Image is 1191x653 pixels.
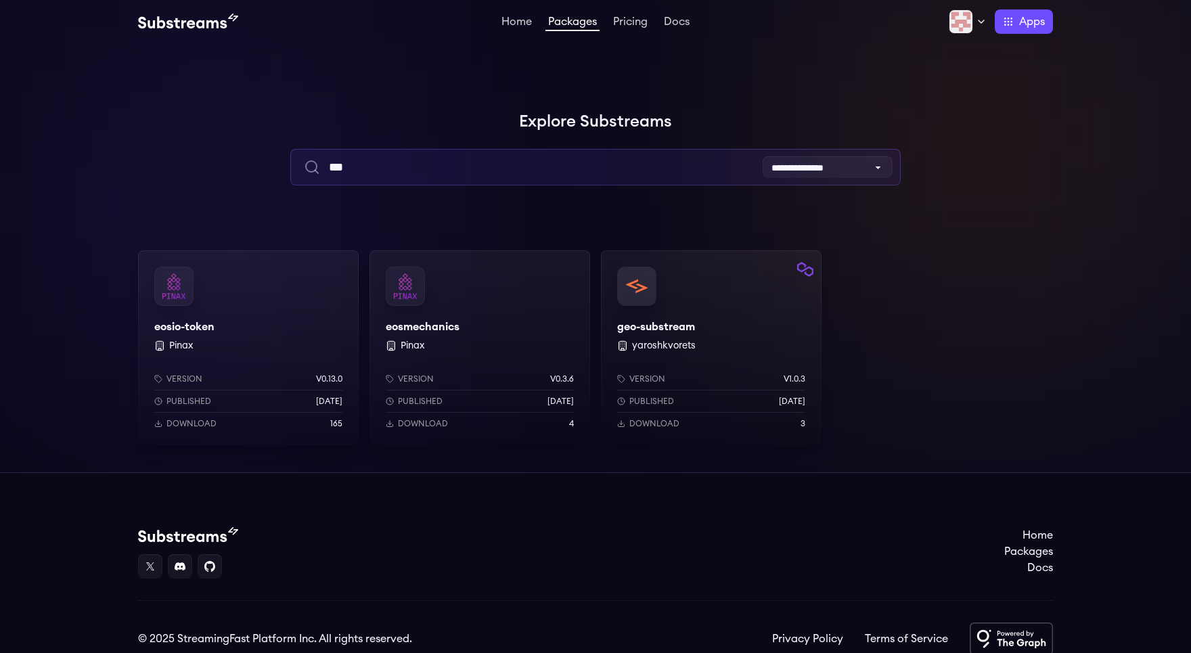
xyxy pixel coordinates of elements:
[629,418,679,429] p: Download
[632,339,696,353] button: yaroshkvorets
[169,339,193,353] button: Pinax
[316,396,342,407] p: [DATE]
[1004,527,1053,543] a: Home
[772,631,843,647] a: Privacy Policy
[547,396,574,407] p: [DATE]
[629,374,665,384] p: Version
[601,250,822,445] a: Filter by polygon networkgeo-substreamgeo-substream yaroshkvoretsVersionv1.0.3Published[DATE]Down...
[166,396,211,407] p: Published
[401,339,424,353] button: Pinax
[398,374,434,384] p: Version
[138,14,238,30] img: Substream's logo
[865,631,948,647] a: Terms of Service
[166,418,217,429] p: Download
[316,374,342,384] p: v0.13.0
[1004,560,1053,576] a: Docs
[398,396,443,407] p: Published
[138,527,238,543] img: Substream's logo
[661,16,692,30] a: Docs
[784,374,805,384] p: v1.0.3
[949,9,973,34] img: Profile
[330,418,342,429] p: 165
[801,418,805,429] p: 3
[499,16,535,30] a: Home
[369,250,590,445] a: eosmechanicseosmechanics PinaxVersionv0.3.6Published[DATE]Download4
[398,418,448,429] p: Download
[138,250,359,445] a: eosio-tokeneosio-token PinaxVersionv0.13.0Published[DATE]Download165
[545,16,600,31] a: Packages
[797,261,813,277] img: Filter by polygon network
[166,374,202,384] p: Version
[779,396,805,407] p: [DATE]
[1019,14,1045,30] span: Apps
[550,374,574,384] p: v0.3.6
[610,16,650,30] a: Pricing
[1004,543,1053,560] a: Packages
[569,418,574,429] p: 4
[629,396,674,407] p: Published
[138,108,1053,135] h1: Explore Substreams
[138,631,412,647] div: © 2025 StreamingFast Platform Inc. All rights reserved.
